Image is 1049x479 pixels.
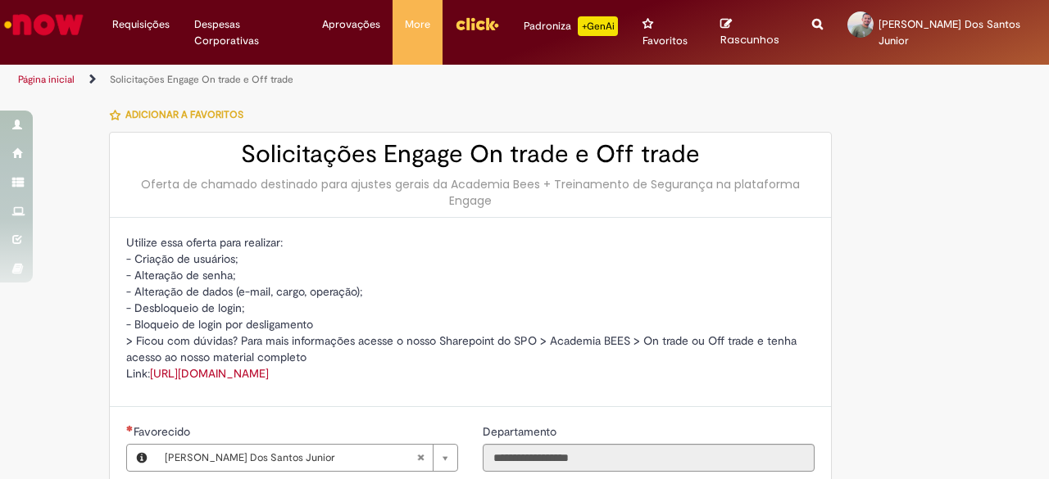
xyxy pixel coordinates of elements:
[126,234,815,382] p: Utilize essa oferta para realizar: - Criação de usuários; - Alteração de senha; - Alteração de da...
[455,11,499,36] img: click_logo_yellow_360x200.png
[127,445,157,471] button: Favorecido, Visualizar este registro Ailton Cicero Dos Santos Junior
[194,16,297,49] span: Despesas Corporativas
[109,97,252,132] button: Adicionar a Favoritos
[12,65,687,95] ul: Trilhas de página
[643,33,688,49] span: Favoritos
[408,445,433,471] abbr: Limpar campo Favorecido
[126,425,134,432] span: Obrigatório Preenchido
[150,366,269,381] a: [URL][DOMAIN_NAME]
[134,424,193,439] span: Necessários - Favorecido
[322,16,380,33] span: Aprovações
[578,16,618,36] p: +GenAi
[483,424,560,439] span: Somente leitura - Departamento
[125,108,243,121] span: Adicionar a Favoritos
[483,423,560,440] label: Somente leitura - Departamento
[483,444,815,472] input: Departamento
[405,16,430,33] span: More
[165,445,416,471] span: [PERSON_NAME] Dos Santos Junior
[879,17,1020,47] span: [PERSON_NAME] Dos Santos Junior
[2,8,86,41] img: ServiceNow
[18,73,75,86] a: Página inicial
[524,16,618,36] div: Padroniza
[112,16,170,33] span: Requisições
[720,17,788,47] a: Rascunhos
[157,445,457,471] a: [PERSON_NAME] Dos Santos JuniorLimpar campo Favorecido
[126,176,815,209] div: Oferta de chamado destinado para ajustes gerais da Academia Bees + Treinamento de Segurança na pl...
[110,73,293,86] a: Solicitações Engage On trade e Off trade
[126,141,815,168] h2: Solicitações Engage On trade e Off trade
[720,32,779,47] span: Rascunhos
